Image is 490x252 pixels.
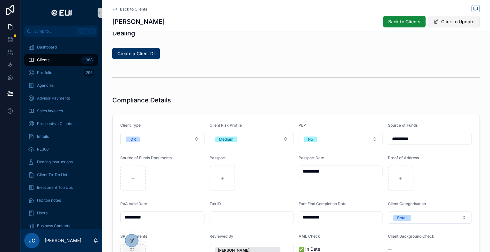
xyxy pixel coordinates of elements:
[388,201,426,206] span: Client Categorisation
[37,45,57,50] span: Dashboard
[24,220,98,232] a: Business Contacts
[24,118,98,130] a: Prospective Clients
[120,155,172,160] span: Source of Funds Documents
[37,159,73,165] span: Dealing Instructions
[37,172,67,177] span: Client To-Do List
[24,144,98,155] a: RL360
[383,16,426,27] button: Back to Clients
[308,137,313,142] div: No
[24,156,98,168] a: Dealing Instructions
[120,201,147,206] span: PoA valid Date
[24,80,98,91] a: Agencies
[24,105,98,117] a: Sales Invoices
[29,237,35,244] span: JC
[24,54,98,66] a: Clients1,068
[24,131,98,142] a: Emails
[112,96,171,105] h1: Compliance Details
[210,201,221,206] span: Tax ID
[112,48,160,59] button: Create a Client DI
[24,93,98,104] a: Advisor Payments
[20,37,102,229] div: scrollable content
[37,121,72,126] span: Prospective Clients
[24,195,98,206] a: Hoxton notes
[24,207,98,219] a: Users
[24,41,98,53] a: Dashboard
[130,137,136,142] div: IDR
[117,50,155,57] span: Create a Client DI
[24,182,98,193] a: Investment Top Ups
[37,108,63,114] span: Sales Invoices
[45,237,81,244] p: [PERSON_NAME]
[112,7,147,12] a: Back to Clients
[210,133,294,145] button: Select Button
[49,8,74,18] img: App logo
[219,137,234,142] div: Medium
[388,19,420,25] span: Back to Clients
[90,29,95,34] span: K
[34,29,75,34] span: Jump to...
[37,70,52,75] span: Portfolio
[112,29,135,38] h1: Dealing
[120,7,147,12] span: Back to Clients
[37,83,54,88] span: Agencies
[299,123,306,128] span: PEP
[112,17,165,26] h1: [PERSON_NAME]
[388,234,434,239] span: Client Background Check
[37,223,70,228] span: Business Contacts
[37,185,73,190] span: Investment Top Ups
[388,155,419,160] span: Proof of Address
[299,201,346,206] span: Fact Find Completion Date
[81,56,94,64] div: 1,068
[397,215,407,221] div: Retail
[24,26,98,37] button: Jump to...CtrlK
[37,147,49,152] span: RL360
[210,123,242,128] span: Client Risk Profile
[37,211,48,216] span: Users
[24,67,98,78] a: Portfolio296
[299,133,383,145] button: Select Button
[84,69,94,77] div: 296
[388,123,418,128] span: Source of Funds
[120,133,204,145] button: Select Button
[210,155,226,160] span: Passport
[77,28,89,34] span: Ctrl
[120,234,147,239] span: SR Documents
[37,198,61,203] span: Hoxton notes
[37,134,49,139] span: Emails
[299,234,320,239] span: AML Check
[210,234,233,239] span: Reviewed By
[24,169,98,181] a: Client To-Do List
[428,16,480,27] button: Click to Update
[120,123,141,128] span: Client Type
[37,96,70,101] span: Advisor Payments
[37,57,49,63] span: Clients
[388,211,472,224] button: Select Button
[299,155,324,160] span: Passport Date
